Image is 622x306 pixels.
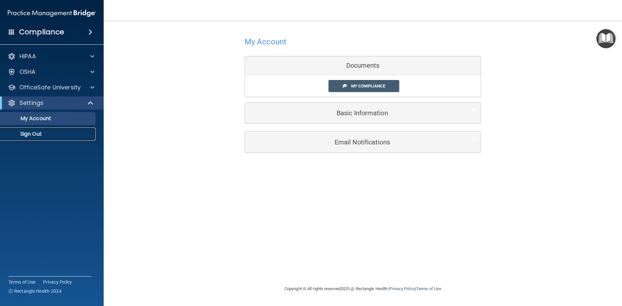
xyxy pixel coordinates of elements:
[19,52,36,60] p: HIPAA
[19,68,36,76] p: OSHA
[351,84,385,88] span: My Compliance
[8,84,94,91] a: OfficeSafe University
[245,278,481,299] div: Copyright © All rights reserved 2025 @ Rectangle Health | |
[19,84,81,91] p: OfficeSafe University
[8,68,94,76] a: OSHA
[250,135,476,149] a: Email Notifications
[8,99,94,107] a: Settings
[4,115,93,122] p: My Account
[8,52,94,60] a: HIPAA
[19,99,43,107] p: Settings
[4,131,93,137] p: Sign Out
[8,288,62,294] span: Ⓒ Rectangle Health 2024
[250,109,456,117] h5: Basic Information
[596,29,616,48] button: Open Resource Center
[19,28,64,37] h4: Compliance
[389,286,415,291] a: Privacy Policy
[43,279,72,285] a: Privacy Policy
[416,286,441,291] a: Terms of Use
[250,139,456,146] h5: Email Notifications
[245,38,286,46] h4: My Account
[8,7,96,20] img: PMB logo
[245,56,481,75] div: Documents
[250,106,476,120] a: Basic Information
[8,279,35,285] a: Terms of Use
